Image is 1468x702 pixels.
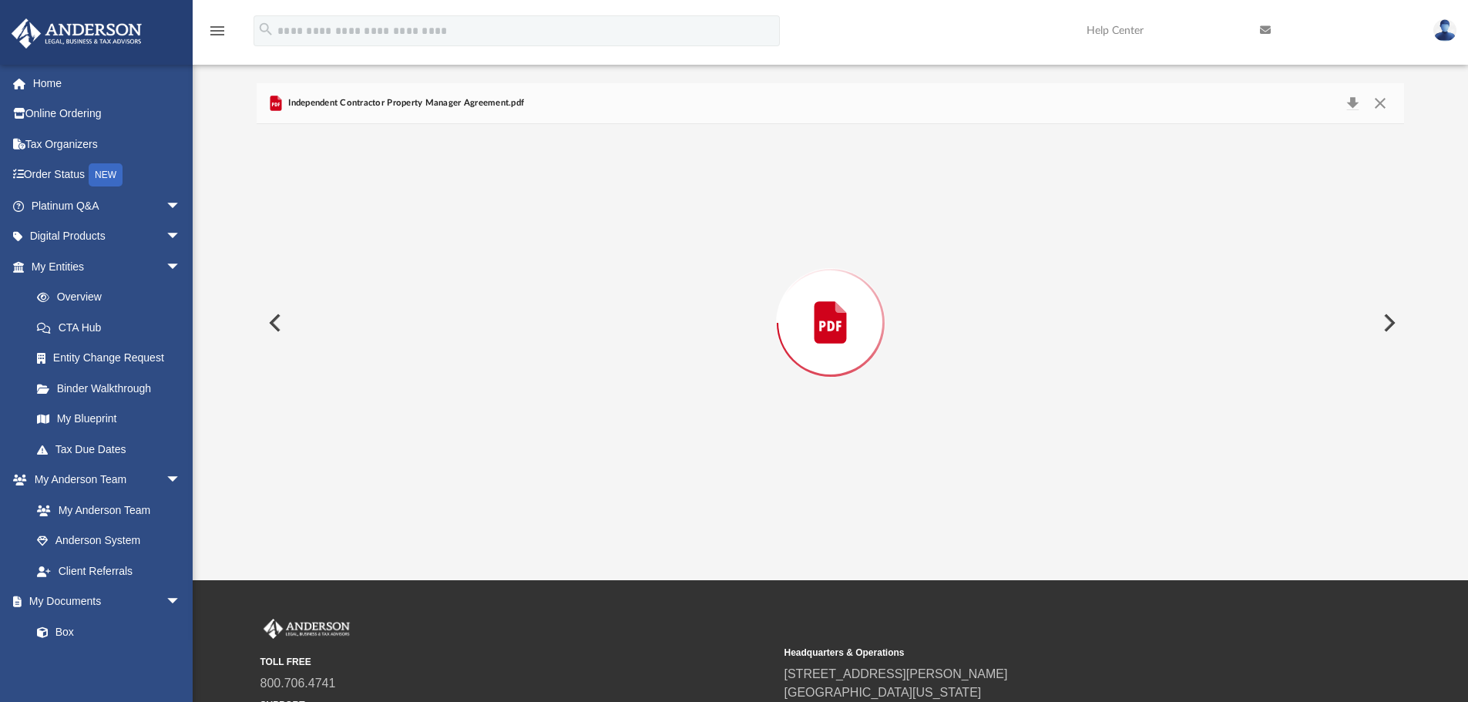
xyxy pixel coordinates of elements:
[208,22,227,40] i: menu
[208,29,227,40] a: menu
[11,99,204,129] a: Online Ordering
[260,655,774,669] small: TOLL FREE
[1371,301,1405,344] button: Next File
[22,495,189,526] a: My Anderson Team
[784,646,1298,660] small: Headquarters & Operations
[1366,92,1394,114] button: Close
[22,616,189,647] a: Box
[11,586,197,617] a: My Documentsarrow_drop_down
[166,221,197,253] span: arrow_drop_down
[285,96,524,110] span: Independent Contractor Property Manager Agreement.pdf
[22,312,204,343] a: CTA Hub
[166,465,197,496] span: arrow_drop_down
[22,404,197,435] a: My Blueprint
[22,647,197,678] a: Meeting Minutes
[11,160,204,191] a: Order StatusNEW
[22,556,197,586] a: Client Referrals
[11,190,204,221] a: Platinum Q&Aarrow_drop_down
[260,619,353,639] img: Anderson Advisors Platinum Portal
[1433,19,1456,42] img: User Pic
[784,667,1008,680] a: [STREET_ADDRESS][PERSON_NAME]
[11,465,197,495] a: My Anderson Teamarrow_drop_down
[257,301,291,344] button: Previous File
[89,163,123,186] div: NEW
[166,586,197,618] span: arrow_drop_down
[11,221,204,252] a: Digital Productsarrow_drop_down
[11,68,204,99] a: Home
[11,129,204,160] a: Tax Organizers
[22,526,197,556] a: Anderson System
[166,251,197,283] span: arrow_drop_down
[784,686,982,699] a: [GEOGRAPHIC_DATA][US_STATE]
[260,677,336,690] a: 800.706.4741
[22,282,204,313] a: Overview
[257,83,1405,522] div: Preview
[11,251,204,282] a: My Entitiesarrow_drop_down
[7,18,146,49] img: Anderson Advisors Platinum Portal
[22,373,204,404] a: Binder Walkthrough
[166,190,197,222] span: arrow_drop_down
[22,343,204,374] a: Entity Change Request
[22,434,204,465] a: Tax Due Dates
[257,21,274,38] i: search
[1339,92,1366,114] button: Download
